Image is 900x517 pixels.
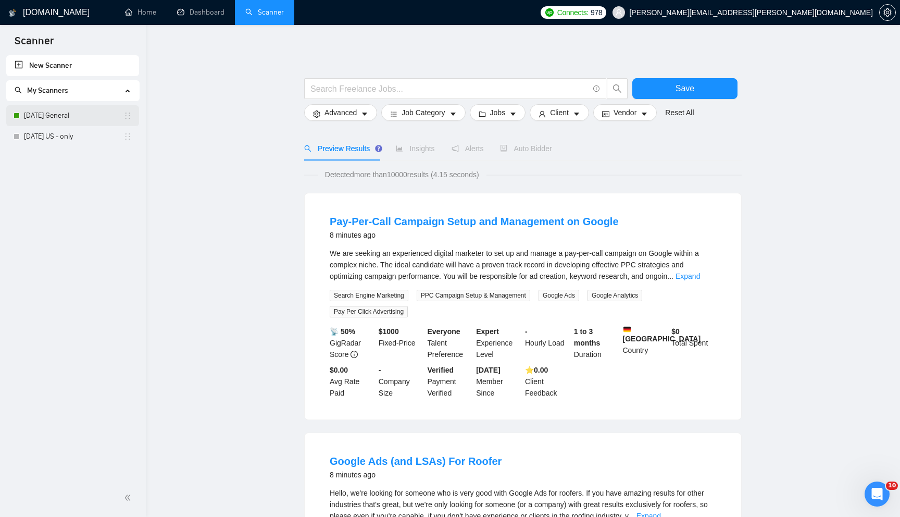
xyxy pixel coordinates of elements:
img: 🇩🇪 [623,326,631,333]
div: Talent Preference [426,326,474,360]
span: search [607,84,627,93]
div: We are seeking an experienced digital marketer to set up and manage a pay-per-call campaign on Go... [330,248,716,282]
span: Google Ads [539,290,579,301]
span: Preview Results [304,144,379,153]
a: Google Ads (and LSAs) For Roofer [330,456,502,467]
button: idcardVendorcaret-down [593,104,657,121]
span: Google Analytics [587,290,642,301]
b: - [525,327,528,336]
div: Hourly Load [523,326,572,360]
span: notification [452,145,459,152]
span: Client [550,107,569,118]
span: info-circle [593,85,600,92]
span: caret-down [509,110,517,118]
li: New Scanner [6,55,139,76]
span: Advanced [324,107,357,118]
span: Search Engine Marketing [330,290,408,301]
b: - [379,366,381,374]
span: bars [390,110,397,118]
span: ... [667,272,673,280]
span: Connects: [557,7,589,18]
span: Save [676,82,694,95]
button: barsJob Categorycaret-down [381,104,465,121]
span: We are seeking an experienced digital marketer to set up and manage a pay-per-call campaign on Go... [330,249,699,280]
button: setting [879,4,896,21]
b: ⭐️ 0.00 [525,366,548,374]
span: Job Category [402,107,445,118]
b: $ 0 [671,327,680,336]
span: holder [123,112,132,120]
button: settingAdvancedcaret-down [304,104,377,121]
div: Country [621,326,670,360]
button: Save [632,78,737,99]
div: Experience Level [474,326,523,360]
div: Payment Verified [426,364,474,399]
span: Vendor [614,107,636,118]
span: Detected more than 10000 results (4.15 seconds) [318,169,486,180]
button: folderJobscaret-down [470,104,526,121]
span: PPC Campaign Setup & Management [417,290,530,301]
div: Avg Rate Paid [328,364,377,399]
a: setting [879,8,896,17]
span: robot [500,145,507,152]
span: Pay Per Click Advertising [330,306,408,317]
span: My Scanners [15,86,68,95]
div: Tooltip anchor [374,144,383,153]
b: 📡 50% [330,327,355,336]
div: 8 minutes ago [330,229,619,241]
input: Search Freelance Jobs... [310,82,589,95]
button: userClientcaret-down [530,104,589,121]
span: search [304,145,311,152]
a: [DATE] General [24,105,123,126]
iframe: Intercom live chat [865,482,890,507]
a: dashboardDashboard [177,8,224,17]
a: New Scanner [15,55,131,76]
span: search [15,87,22,94]
b: Verified [428,366,454,374]
span: Insights [396,144,434,153]
div: Fixed-Price [377,326,426,360]
button: search [607,78,628,99]
b: [DATE] [476,366,500,374]
span: Scanner [6,33,62,55]
div: Company Size [377,364,426,399]
span: info-circle [351,351,358,358]
span: setting [313,110,320,118]
span: idcard [602,110,609,118]
b: $ 1000 [379,327,399,336]
div: GigRadar Score [328,326,377,360]
span: 978 [591,7,602,18]
b: Everyone [428,327,460,336]
span: Auto Bidder [500,144,552,153]
span: setting [880,8,895,17]
span: caret-down [573,110,580,118]
li: Monday General [6,105,139,126]
b: [GEOGRAPHIC_DATA] [623,326,701,343]
span: 10 [886,482,898,490]
span: caret-down [641,110,648,118]
a: Expand [676,272,700,280]
span: Jobs [490,107,506,118]
span: double-left [124,493,134,503]
span: area-chart [396,145,403,152]
div: Total Spent [669,326,718,360]
span: user [539,110,546,118]
a: homeHome [125,8,156,17]
span: holder [123,132,132,141]
img: logo [9,5,16,21]
div: Client Feedback [523,364,572,399]
span: user [615,9,622,16]
a: Pay-Per-Call Campaign Setup and Management on Google [330,216,619,227]
span: folder [479,110,486,118]
div: Duration [572,326,621,360]
a: searchScanner [245,8,284,17]
div: Member Since [474,364,523,399]
a: [DATE] US - only [24,126,123,147]
span: My Scanners [27,86,68,95]
span: caret-down [361,110,368,118]
img: upwork-logo.png [545,8,554,17]
b: 1 to 3 months [574,327,601,347]
div: 8 minutes ago [330,469,502,481]
li: Monday US - only [6,126,139,147]
span: caret-down [449,110,457,118]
